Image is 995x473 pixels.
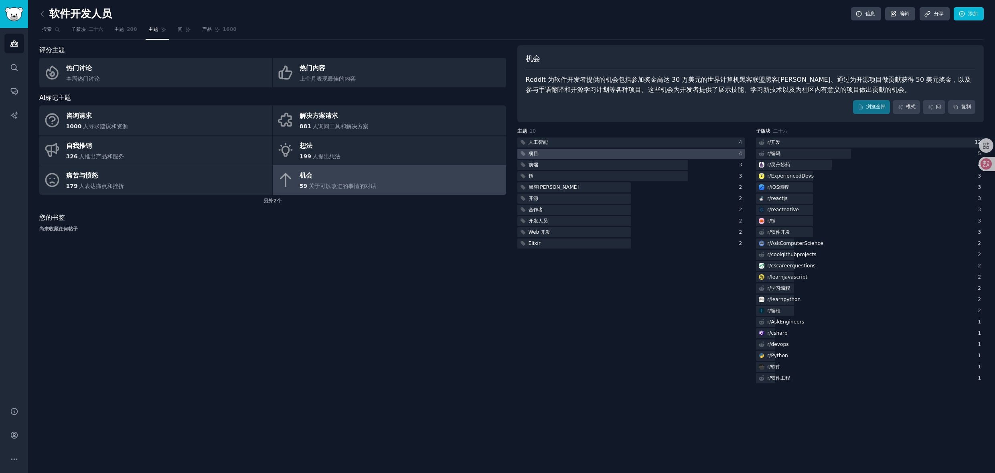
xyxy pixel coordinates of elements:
[756,194,984,204] a: reactjsr/reactjs3
[759,263,764,269] img: CS职业问题
[893,100,920,114] a: 模式
[771,207,799,212] font: reactnative
[978,353,981,358] font: 1
[920,7,950,21] a: 分享
[759,196,764,201] img: reactjs
[767,364,771,370] font: r/
[756,182,984,192] a: iOS编程r/iOS编程3
[39,135,272,165] a: 自我推销326人推出产品和服务
[42,26,52,32] font: 搜索
[66,183,78,189] font: 179
[771,285,790,291] font: 学习编程
[529,241,541,246] font: Elixir
[771,184,789,190] font: iOS编程
[767,173,771,179] font: r/
[739,162,742,168] font: 3
[759,274,764,280] img: 学习JavaScript
[739,151,742,156] font: 4
[961,104,971,109] font: 复制
[767,263,771,269] font: r/
[948,100,975,114] button: 复制
[89,26,103,32] font: 二十六
[853,100,890,114] a: 浏览全部
[529,229,551,235] font: Web 开发
[756,160,984,170] a: 灵丹妙药r/灵丹妙药4
[529,196,538,201] font: 开源
[767,196,771,201] font: r/
[300,172,312,179] font: 机会
[39,94,71,101] font: AI标记主题
[759,162,764,168] img: 灵丹妙药
[978,241,981,246] font: 2
[978,207,981,212] font: 3
[767,308,771,313] font: r/
[146,23,169,40] a: 主题
[756,205,984,215] a: 反应原生r/reactnative3
[199,23,239,40] a: 产品1600
[756,340,984,350] a: r/devops1
[756,328,984,338] a: csharpr/csharp1
[771,252,816,257] font: coolgithubprojects
[978,375,981,381] font: 1
[223,26,237,32] font: 1600
[759,364,764,370] img: 软件
[759,330,764,336] img: csharp
[273,58,506,87] a: 热门内容上个月表现最佳的内容
[906,104,916,109] font: 模式
[263,198,273,204] font: 另外
[66,75,100,82] font: 本周热门讨论
[517,239,745,249] a: Elixir2
[759,308,764,313] img: 编程
[978,263,981,269] font: 2
[529,184,579,190] font: 黑客[PERSON_NAME]
[759,173,764,179] img: 经验丰富的开发人员
[79,153,124,160] font: 人推出产品和服务
[771,196,787,201] font: reactjs
[273,165,506,195] a: 机会59关于可以改进的事情的对话
[767,375,771,381] font: r/
[739,139,742,145] font: 4
[273,135,506,165] a: 想法199人提出想法
[39,165,272,195] a: 痛苦与愤怒179人表达痛点和挫折
[756,239,984,249] a: 询问计算机科学r/AskComputerScience2
[978,184,981,190] font: 3
[517,171,745,181] a: 锈3
[954,7,984,21] a: 添加
[767,319,771,325] font: r/
[978,364,981,370] font: 1
[978,252,981,257] font: 2
[39,214,65,221] font: 您的书签
[767,218,771,224] font: r/
[739,229,742,235] font: 2
[756,373,984,383] a: r/软件工程1
[756,306,984,316] a: 编程r/编程2
[300,142,312,150] font: 想法
[900,11,909,16] font: 编辑
[517,160,745,170] a: 前端3
[756,317,984,327] a: r/AskEngineers1
[71,26,86,32] font: 子版块
[756,351,984,361] a: Pythonr/Python1
[273,105,506,135] a: 解决方案请求881人询问工具和解决方案
[300,64,325,72] font: 热门内容
[771,218,776,224] font: 锈
[978,319,981,325] font: 1
[968,11,978,16] font: 添加
[771,364,780,370] font: 软件
[79,183,124,189] font: 人表达痛点和挫折
[66,142,92,150] font: 自我推销
[978,330,981,336] font: 1
[767,139,771,145] font: r/
[529,139,548,145] font: 人工智能
[756,261,984,271] a: CS职业问题r/cscareerquestions2
[978,342,981,347] font: 1
[767,229,771,235] font: r/
[517,182,745,192] a: 黑客[PERSON_NAME]2
[756,149,984,159] a: r/编码5
[767,330,771,336] font: r/
[49,8,112,20] font: 软件开发人员
[767,252,771,257] font: r/
[39,226,78,232] font: 尚未收藏任何帖子
[739,207,742,212] font: 2
[66,112,92,119] font: 咨询请求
